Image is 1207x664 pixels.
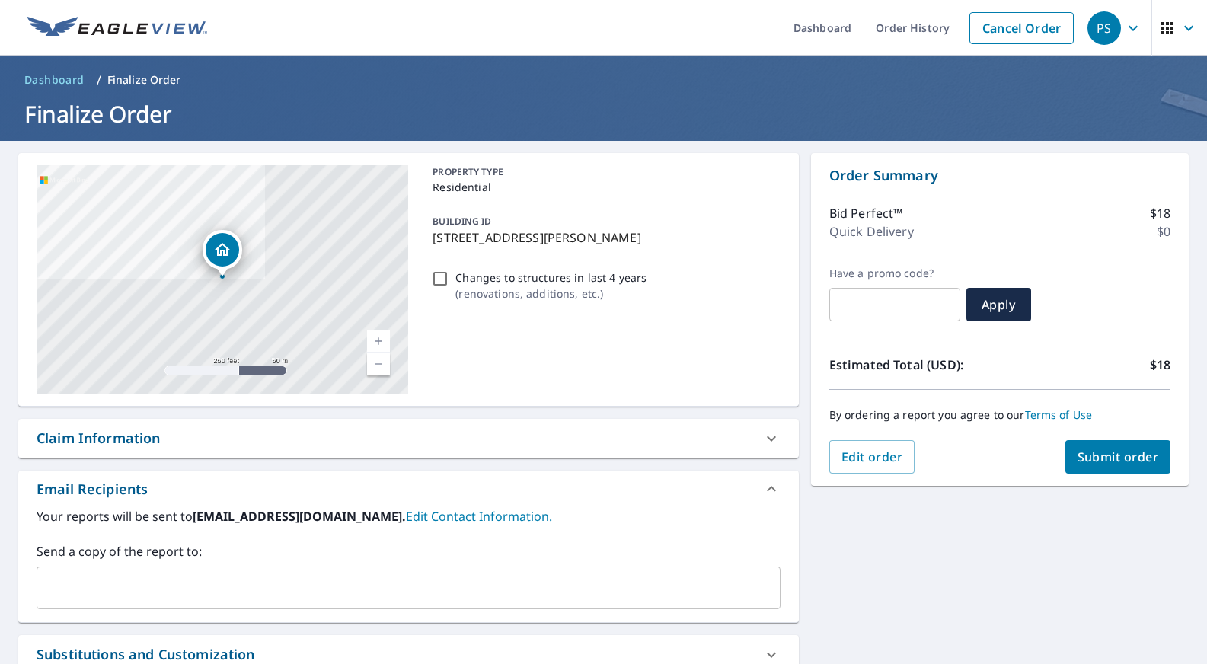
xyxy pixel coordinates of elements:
img: EV Logo [27,17,207,40]
div: Email Recipients [18,471,799,507]
p: Bid Perfect™ [829,204,903,222]
div: PS [1087,11,1121,45]
a: Current Level 17, Zoom Out [367,353,390,375]
a: Dashboard [18,68,91,92]
label: Your reports will be sent to [37,507,781,525]
p: $18 [1150,356,1170,374]
label: Send a copy of the report to: [37,542,781,560]
p: $0 [1157,222,1170,241]
p: Order Summary [829,165,1170,186]
p: BUILDING ID [433,215,491,228]
a: EditContactInfo [406,508,552,525]
h1: Finalize Order [18,98,1189,129]
div: Claim Information [18,419,799,458]
p: Quick Delivery [829,222,914,241]
nav: breadcrumb [18,68,1189,92]
li: / [97,71,101,89]
span: Edit order [841,449,903,465]
p: Estimated Total (USD): [829,356,1000,374]
span: Apply [979,296,1019,313]
a: Cancel Order [969,12,1074,44]
span: Dashboard [24,72,85,88]
p: Finalize Order [107,72,181,88]
p: [STREET_ADDRESS][PERSON_NAME] [433,228,774,247]
p: Residential [433,179,774,195]
p: Changes to structures in last 4 years [455,270,647,286]
p: By ordering a report you agree to our [829,408,1170,422]
label: Have a promo code? [829,267,960,280]
div: Claim Information [37,428,161,449]
button: Submit order [1065,440,1171,474]
p: PROPERTY TYPE [433,165,774,179]
p: ( renovations, additions, etc. ) [455,286,647,302]
b: [EMAIL_ADDRESS][DOMAIN_NAME]. [193,508,406,525]
div: Dropped pin, building 1, Residential property, 13605 Old Snohomish Monroe Rd Snohomish, WA 98290 [203,230,242,277]
p: $18 [1150,204,1170,222]
span: Submit order [1078,449,1159,465]
button: Edit order [829,440,915,474]
a: Current Level 17, Zoom In [367,330,390,353]
button: Apply [966,288,1031,321]
a: Terms of Use [1025,407,1093,422]
div: Email Recipients [37,479,148,500]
